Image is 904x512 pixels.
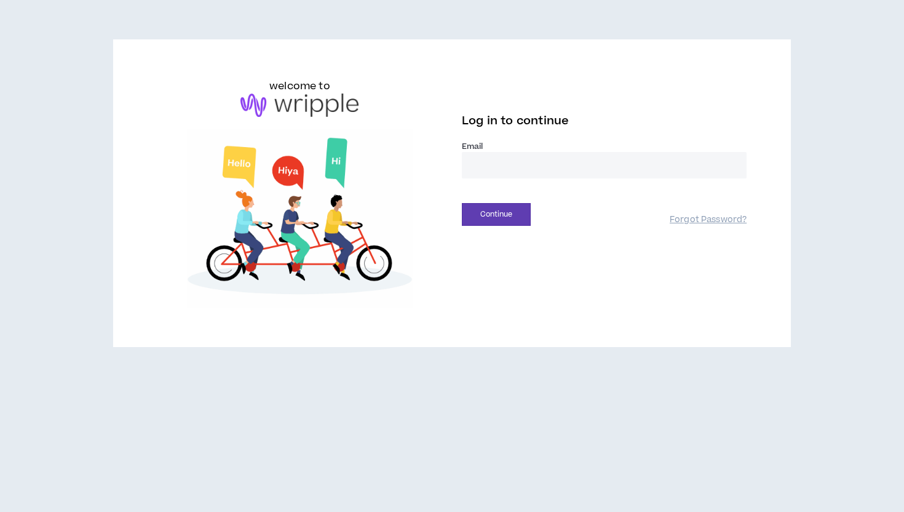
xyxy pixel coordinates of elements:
button: Continue [462,203,531,226]
h6: welcome to [269,79,330,94]
a: Forgot Password? [670,214,747,226]
span: Log in to continue [462,113,569,129]
img: logo-brand.png [240,94,359,117]
img: Welcome to Wripple [157,129,442,308]
label: Email [462,141,747,152]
